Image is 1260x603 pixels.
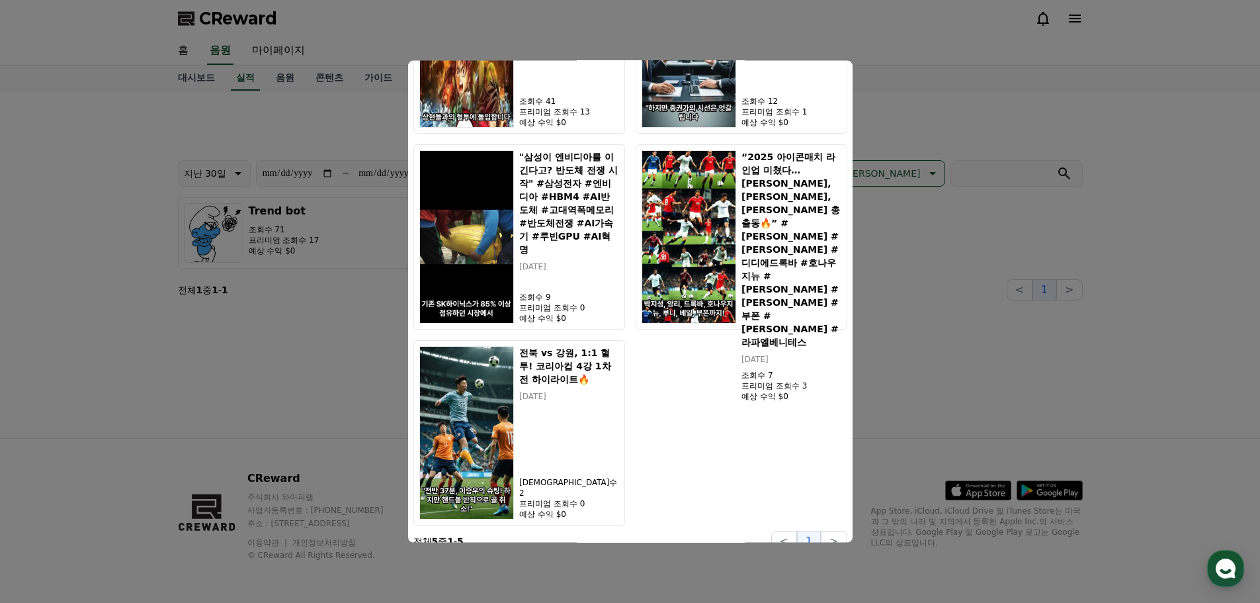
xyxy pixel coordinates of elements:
span: 설정 [204,440,220,450]
p: 프리미엄 조회수 0 [519,302,618,312]
div: modal [408,60,853,543]
a: 홈 [4,420,87,453]
h5: "삼성이 엔비디아를 이긴다고? 반도체 전쟁 시작" #삼성전자 #엔비디아 #HBM4 #AI반도체 #고대역폭메모리 #반도체전쟁 #AI가속기 #루빈GPU #AI혁명 [519,150,618,255]
h5: “2025 아이콘매치 라인업 미쳤다… [PERSON_NAME], [PERSON_NAME], [PERSON_NAME] 총출동🔥” #[PERSON_NAME] #[PERSON_NA... [741,150,841,348]
span: 대화 [121,440,137,451]
p: [DATE] [519,391,618,401]
p: [DATE] [519,261,618,271]
p: 예상 수익 $0 [741,116,841,127]
button: 전북 vs 강원, 1:1 혈투! 코리아컵 4강 1차전 하이라이트🔥 전북 vs 강원, 1:1 혈투! 코리아컵 4강 1차전 하이라이트🔥 [DATE] [DEMOGRAPHIC_DAT... [413,340,625,525]
strong: 5 [432,535,439,546]
p: 조회수 41 [519,95,618,106]
button: < [771,530,797,551]
strong: 5 [457,535,464,546]
p: [DATE] [741,353,841,364]
p: 조회수 12 [741,95,841,106]
button: > [821,530,847,551]
p: 프리미엄 조회수 3 [741,380,841,391]
a: 대화 [87,420,171,453]
p: 프리미엄 조회수 13 [519,106,618,116]
p: [DEMOGRAPHIC_DATA]수 2 [519,477,618,498]
button: “2025 아이콘매치 라인업 미쳤다… 앙리, 박지성, 베일 총출동🔥” #박지성 #티에리앙리 #디디에드록바 #호나우지뉴 #웨인루니 #가레스베일 #부폰 #아르센벵거 #라파엘베니테... [636,144,847,329]
p: 프리미엄 조회수 1 [741,106,841,116]
button: "삼성이 엔비디아를 이긴다고? 반도체 전쟁 시작" #삼성전자 #엔비디아 #HBM4 #AI반도체 #고대역폭메모리 #반도체전쟁 #AI가속기 #루빈GPU #AI혁명 "삼성이 엔비디... [413,144,625,329]
p: 예상 수익 $0 [741,391,841,401]
p: 예상 수익 $0 [519,508,618,519]
p: 전체 중 - [413,534,464,547]
strong: 1 [447,535,454,546]
p: 조회수 7 [741,369,841,380]
span: 홈 [42,440,50,450]
img: “2025 아이콘매치 라인업 미쳤다… 앙리, 박지성, 베일 총출동🔥” #박지성 #티에리앙리 #디디에드록바 #호나우지뉴 #웨인루니 #가레스베일 #부폰 #아르센벵거 #라파엘베니테스 [642,150,737,323]
p: 예상 수익 $0 [519,312,618,323]
button: 1 [797,530,821,551]
p: 조회수 9 [519,291,618,302]
p: 프리미엄 조회수 0 [519,498,618,508]
h5: 전북 vs 강원, 1:1 혈투! 코리아컵 4강 1차전 하이라이트🔥 [519,346,618,385]
a: 설정 [171,420,254,453]
p: 예상 수익 $0 [519,116,618,127]
img: "삼성이 엔비디아를 이긴다고? 반도체 전쟁 시작" #삼성전자 #엔비디아 #HBM4 #AI반도체 #고대역폭메모리 #반도체전쟁 #AI가속기 #루빈GPU #AI혁명 [419,150,515,323]
img: 전북 vs 강원, 1:1 혈투! 코리아컵 4강 1차전 하이라이트🔥 [419,346,515,519]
